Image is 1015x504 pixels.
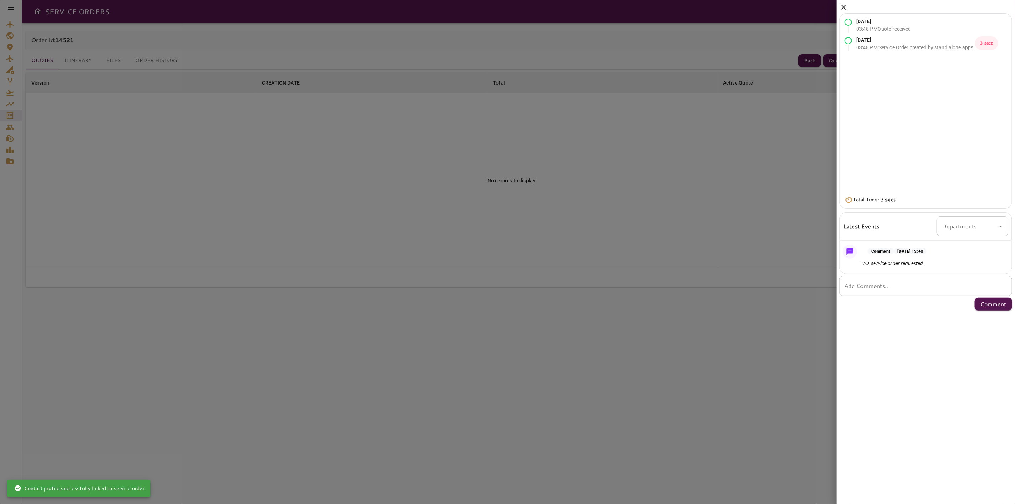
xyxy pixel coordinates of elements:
[975,298,1012,311] button: Comment
[843,222,880,231] h6: Latest Events
[845,247,855,257] img: Message Icon
[853,196,896,203] p: Total Time:
[881,196,896,203] b: 3 secs
[868,248,894,254] p: Comment
[860,260,927,267] p: This service order requested:
[894,248,927,254] p: [DATE] 15:48
[996,221,1006,231] button: Open
[856,44,975,51] p: 03:48 PM : Service Order created by stand alone apps.
[975,36,999,50] p: 3 secs
[856,18,911,25] p: [DATE]
[856,36,975,44] p: [DATE]
[980,300,1006,308] p: Comment
[856,25,911,33] p: 03:48 PM Quote received
[14,482,145,495] div: Contact profile successfully linked to service order
[845,196,853,203] img: Timer Icon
